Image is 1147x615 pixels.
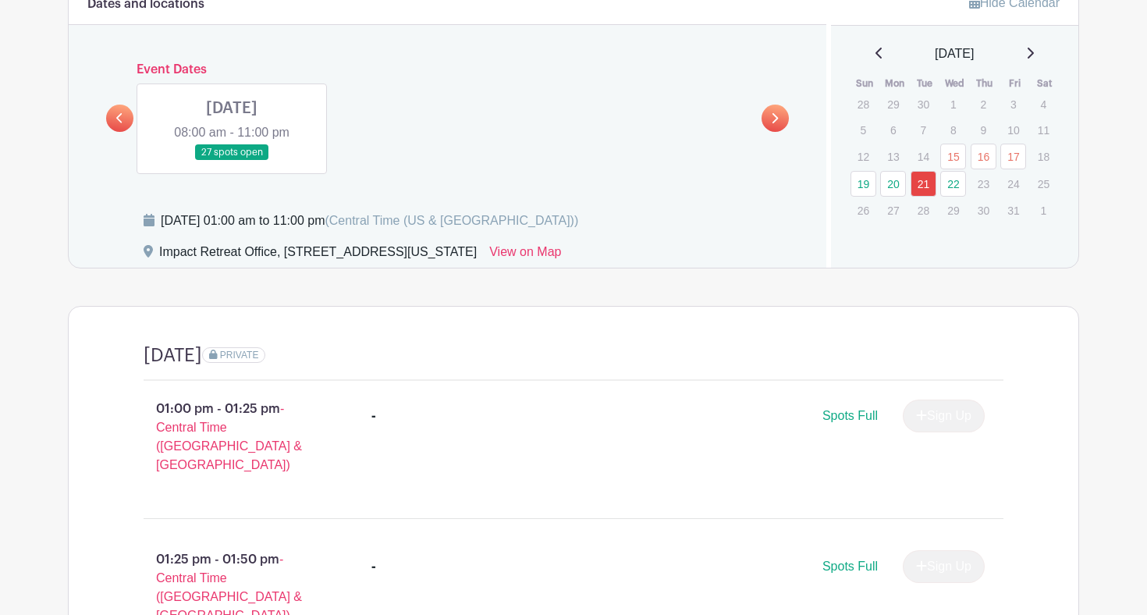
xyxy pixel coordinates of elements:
[1000,76,1030,91] th: Fri
[822,409,878,422] span: Spots Full
[1000,198,1026,222] p: 31
[850,198,876,222] p: 26
[850,118,876,142] p: 5
[1031,144,1056,169] p: 18
[850,171,876,197] a: 19
[940,198,966,222] p: 29
[911,144,936,169] p: 14
[971,92,996,116] p: 2
[879,76,910,91] th: Mon
[970,76,1000,91] th: Thu
[325,214,578,227] span: (Central Time (US & [GEOGRAPHIC_DATA]))
[940,92,966,116] p: 1
[971,172,996,196] p: 23
[850,144,876,169] p: 12
[939,76,970,91] th: Wed
[880,198,906,222] p: 27
[940,144,966,169] a: 15
[850,76,880,91] th: Sun
[940,118,966,142] p: 8
[971,118,996,142] p: 9
[911,118,936,142] p: 7
[880,92,906,116] p: 29
[161,212,578,230] div: [DATE] 01:00 am to 11:00 pm
[911,198,936,222] p: 28
[971,144,996,169] a: 16
[910,76,940,91] th: Tue
[935,44,974,63] span: [DATE]
[911,92,936,116] p: 30
[880,144,906,169] p: 13
[1000,118,1026,142] p: 10
[1031,118,1056,142] p: 11
[1000,92,1026,116] p: 3
[371,407,376,425] div: -
[911,171,936,197] a: 21
[971,198,996,222] p: 30
[1000,172,1026,196] p: 24
[880,118,906,142] p: 6
[489,243,561,268] a: View on Map
[220,350,259,361] span: PRIVATE
[850,92,876,116] p: 28
[1031,198,1056,222] p: 1
[1000,144,1026,169] a: 17
[1031,172,1056,196] p: 25
[1031,92,1056,116] p: 4
[371,557,376,576] div: -
[822,560,878,573] span: Spots Full
[159,243,477,268] div: Impact Retreat Office, [STREET_ADDRESS][US_STATE]
[144,344,202,367] h4: [DATE]
[940,171,966,197] a: 22
[119,393,346,481] p: 01:00 pm - 01:25 pm
[156,402,302,471] span: - Central Time ([GEOGRAPHIC_DATA] & [GEOGRAPHIC_DATA])
[1030,76,1060,91] th: Sat
[880,171,906,197] a: 20
[133,62,762,77] h6: Event Dates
